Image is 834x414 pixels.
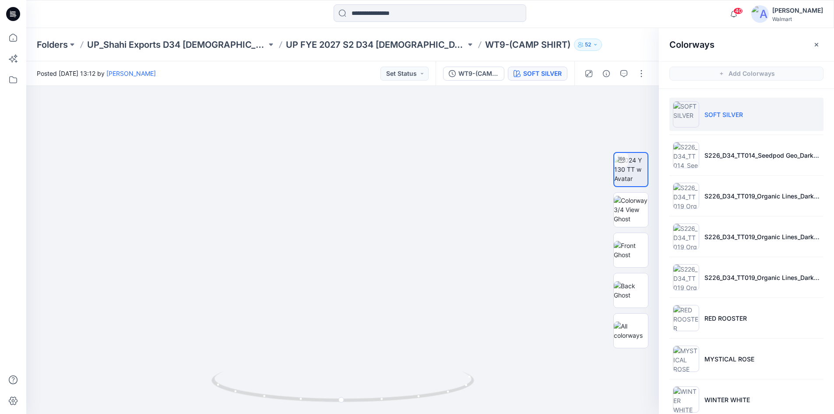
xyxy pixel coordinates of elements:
[37,69,156,78] span: Posted [DATE] 13:12 by
[704,110,743,119] p: SOFT SILVER
[523,69,562,78] div: SOFT SILVER
[751,5,769,23] img: avatar
[614,322,648,340] img: All colorways
[673,386,699,413] img: WINTER WHITE
[286,39,465,51] a: UP FYE 2027 S2 D34 [DEMOGRAPHIC_DATA] Woven Tops
[443,67,504,81] button: WT9-(CAMP SHIRT)
[704,273,820,282] p: S226_D34_TT019_Organic Lines_Dark Navy_32cm (2) 2
[614,156,647,183] img: 2024 Y 130 TT w Avatar
[704,191,820,201] p: S226_D34_TT019_Organic Lines_Dark Navy_32cm (2)
[599,67,613,81] button: Details
[733,7,743,14] span: 40
[673,346,699,372] img: MYSTICAL ROSE
[508,67,567,81] button: SOFT SILVER
[614,241,648,259] img: Front Ghost
[614,196,648,223] img: Colorway 3/4 View Ghost
[704,232,820,241] p: S226_D34_TT019_Organic Lines_Dark Navy_32cm (2) 1
[673,183,699,209] img: S226_D34_TT019_Organic Lines_Dark Navy_32cm (2)
[704,354,754,364] p: MYSTICAL ROSE
[87,39,267,51] a: UP_Shahi Exports D34 [DEMOGRAPHIC_DATA] Tops
[585,40,591,50] p: 52
[37,39,68,51] a: Folders
[574,39,602,51] button: 52
[772,16,823,22] div: Walmart
[669,39,714,50] h2: Colorways
[106,70,156,77] a: [PERSON_NAME]
[704,395,750,404] p: WINTER WHITE
[673,305,699,331] img: RED ROOSTER
[673,101,699,127] img: SOFT SILVER
[673,142,699,168] img: S226_D34_TT014_Seedpod Geo_Darkest Brown_16cm (1)
[704,151,820,160] p: S226_D34_TT014_Seedpod Geo_Darkest Brown_16cm (1)
[673,223,699,250] img: S226_D34_TT019_Organic Lines_Dark Navy_32cm (2) 1
[704,314,747,323] p: RED ROOSTER
[614,281,648,300] img: Back Ghost
[458,69,499,78] div: WT9-(CAMP SHIRT)
[673,264,699,290] img: S226_D34_TT019_Organic Lines_Dark Navy_32cm (2) 2
[772,5,823,16] div: [PERSON_NAME]
[485,39,570,51] p: WT9-(CAMP SHIRT)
